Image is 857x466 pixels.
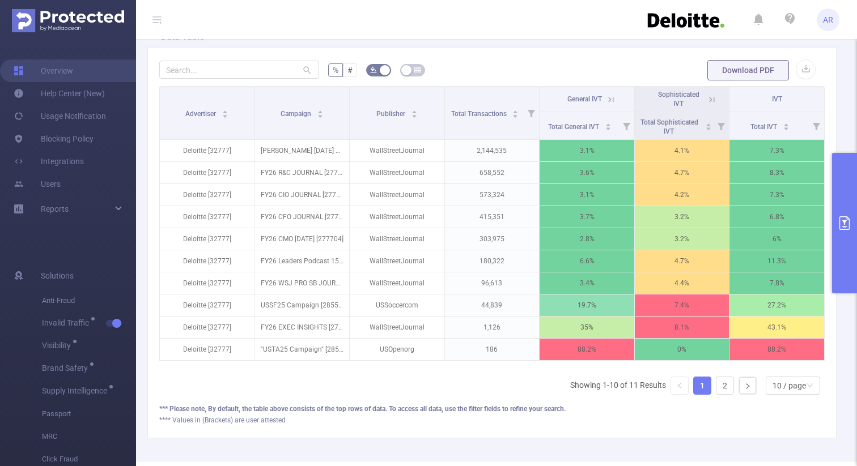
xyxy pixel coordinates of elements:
p: 186 [445,339,540,360]
span: Sophisticated IVT [658,91,699,108]
i: icon: caret-up [706,122,712,125]
p: 43.1% [729,317,824,338]
p: 7.3% [729,140,824,161]
li: Next Page [739,377,757,395]
span: General IVT [567,95,602,103]
i: icon: caret-up [783,122,789,125]
i: icon: down [807,382,813,390]
i: Filter menu [713,112,729,139]
p: WallStreetJournal [350,317,444,338]
p: Deloitte [32777] [160,206,254,228]
p: Deloitte [32777] [160,317,254,338]
li: 1 [693,377,711,395]
p: 3.6% [540,162,634,183]
span: Invalid Traffic [42,319,93,327]
div: 10 / page [773,377,806,394]
span: Advertiser [185,110,218,118]
p: Deloitte [32777] [160,140,254,161]
p: 88.2% [729,339,824,360]
p: FY26 Leaders Podcast 156177 [290702] [255,250,350,272]
p: WallStreetJournal [350,228,444,250]
div: Sort [705,122,712,129]
p: 4.7% [635,162,729,183]
span: Campaign [281,110,313,118]
span: MRC [42,425,136,448]
span: Visibility [42,341,75,349]
p: 3.1% [540,140,634,161]
li: Showing 1-10 of 11 Results [570,377,666,395]
i: icon: caret-down [317,113,323,117]
p: 4.4% [635,272,729,294]
i: icon: left [676,382,683,389]
i: icon: caret-down [512,113,519,117]
p: FY26 EXEC INSIGHTS [277706] [255,317,350,338]
p: FY26 WSJ PRO SB JOURNAL [277703] [255,272,350,294]
p: FY26 CIO JOURNAL [277708] [255,184,350,206]
p: 8.1% [635,317,729,338]
p: Deloitte [32777] [160,250,254,272]
div: **** Values in (Brackets) are user attested [159,415,825,425]
a: Overview [14,59,73,82]
li: Previous Page [671,377,689,395]
p: 3.2% [635,228,729,250]
p: 7.8% [729,272,824,294]
i: icon: caret-down [605,126,611,129]
p: 573,324 [445,184,540,206]
span: Total IVT [750,123,779,131]
i: icon: right [744,383,751,390]
i: icon: caret-up [605,122,611,125]
p: WallStreetJournal [350,140,444,161]
i: icon: bg-colors [370,66,377,73]
span: Publisher [376,110,407,118]
a: Blocking Policy [14,127,94,150]
li: 2 [716,377,734,395]
p: 303,975 [445,228,540,250]
p: 415,351 [445,206,540,228]
p: [PERSON_NAME] [DATE] Campaign 158744 [287229] [255,140,350,161]
p: FY26 R&C JOURNAL [277705] [255,162,350,183]
p: 2.8% [540,228,634,250]
p: 8.3% [729,162,824,183]
span: Brand Safety [42,364,92,372]
p: 3.2% [635,206,729,228]
p: 11.3% [729,250,824,272]
span: Reports [41,204,69,213]
i: Filter menu [808,112,824,139]
div: Sort [512,109,519,116]
p: 35% [540,317,634,338]
button: Download PDF [707,60,789,80]
p: 1,126 [445,317,540,338]
span: # [347,66,353,75]
div: Sort [605,122,612,129]
i: Filter menu [523,87,539,139]
a: 2 [716,377,733,394]
a: Users [14,173,61,195]
p: 19.7% [540,294,634,316]
p: WallStreetJournal [350,272,444,294]
p: WallStreetJournal [350,162,444,183]
div: Sort [411,109,418,116]
p: Deloitte [32777] [160,272,254,294]
div: *** Please note, By default, the table above consists of the top rows of data. To access all data... [159,404,825,414]
p: 180,322 [445,250,540,272]
span: Supply Intelligence [42,387,111,395]
div: Sort [222,109,228,116]
i: icon: caret-up [512,109,519,112]
span: Passport [42,403,136,425]
div: Sort [317,109,324,116]
a: 1 [694,377,711,394]
span: IVT [772,95,782,103]
p: 6.6% [540,250,634,272]
i: icon: caret-down [411,113,417,117]
i: Filter menu [618,112,634,139]
p: 2,144,535 [445,140,540,161]
a: Reports [41,198,69,220]
p: USSoccercom [350,294,444,316]
p: "USTA25 Campaign" [285517] [255,339,350,360]
input: Search... [159,61,319,79]
i: icon: caret-up [411,109,417,112]
p: WallStreetJournal [350,184,444,206]
span: Total Sophisticated IVT [640,118,698,135]
i: icon: caret-up [222,109,228,112]
p: 7.4% [635,294,729,316]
